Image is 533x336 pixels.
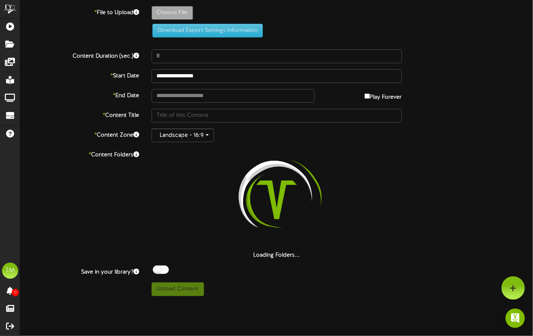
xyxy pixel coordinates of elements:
label: Content Duration (sec.) [14,50,146,60]
a: Download Export Settings Information [148,27,263,33]
label: Start Date [14,69,146,80]
button: Landscape - 16:9 [152,129,214,142]
label: Content Title [14,109,146,120]
label: Save in your library? [14,265,146,276]
label: Content Zone [14,129,146,139]
strong: Loading Folders... [254,252,300,258]
div: TM [2,263,18,279]
input: Title of this Content [152,109,402,122]
label: File to Upload [14,6,146,17]
label: End Date [14,89,146,100]
img: loading-spinner-2.png [225,148,328,251]
div: Open Intercom Messenger [506,309,525,328]
label: Play Forever [364,89,402,102]
button: Download Export Settings Information [152,24,263,37]
label: Content Folders [14,148,146,159]
span: 0 [12,289,19,297]
input: Play Forever [364,93,370,99]
button: Upload Content [152,282,204,296]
